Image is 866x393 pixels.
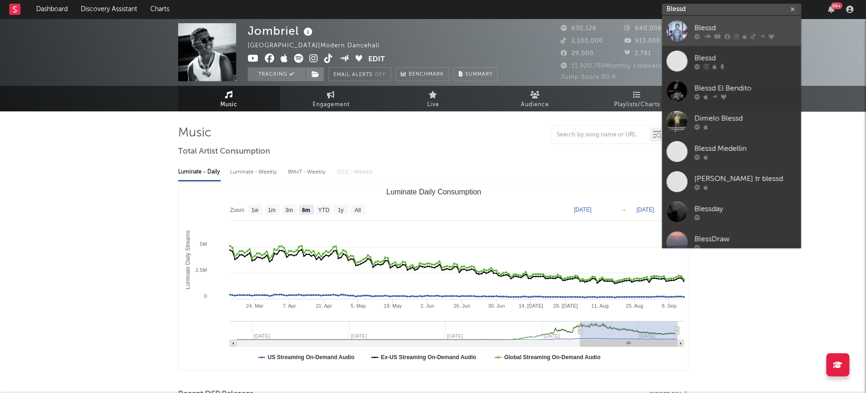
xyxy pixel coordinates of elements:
[561,63,662,69] span: 11,920,759 Monthly Listeners
[248,23,315,39] div: Jombriel
[288,164,327,180] div: BMAT - Weekly
[694,22,796,33] div: Blessd
[561,51,594,57] span: 29,000
[662,136,801,167] a: Blessd Medellin
[280,86,382,111] a: Engagement
[624,38,661,44] span: 913,000
[195,267,206,273] text: 2.5M
[626,303,643,309] text: 25. Aug
[313,99,350,110] span: Engagement
[199,241,206,247] text: 5M
[694,173,796,184] div: [PERSON_NAME] tr blessd
[574,206,591,213] text: [DATE]
[488,303,504,309] text: 30. Jun
[285,207,293,213] text: 3m
[427,99,439,110] span: Live
[396,67,449,81] a: Benchmark
[694,233,796,245] div: BlessDraw
[178,86,280,111] a: Music
[220,99,237,110] span: Music
[375,72,386,77] em: Off
[454,67,498,81] button: Summary
[382,86,484,111] a: Live
[636,206,654,213] text: [DATE]
[338,207,344,213] text: 1y
[248,40,390,52] div: [GEOGRAPHIC_DATA] | Modern Dancehall
[561,26,597,32] span: 630,128
[246,303,263,309] text: 24. Mar
[380,354,476,361] text: Ex-US Streaming On-Demand Audio
[662,46,801,76] a: Blessd
[614,99,660,110] span: Playlists/Charts
[268,354,354,361] text: US Streaming On-Demand Audio
[230,207,244,213] text: Zoom
[662,16,801,46] a: Blessd
[504,354,600,361] text: Global Streaming On-Demand Audio
[553,303,577,309] text: 28. [DATE]
[350,303,366,309] text: 5. May
[248,67,306,81] button: Tracking
[694,83,796,94] div: Blessd El Bendito
[185,230,191,289] text: Luminate Daily Streams
[178,146,270,157] span: Total Artist Consumption
[230,164,279,180] div: Luminate - Weekly
[386,188,481,196] text: Luminate Daily Consumption
[694,203,796,214] div: Blessday
[662,76,801,106] a: Blessd El Bendito
[694,52,796,64] div: Blessd
[662,197,801,227] a: Blessday
[282,303,296,309] text: 7. Apr
[484,86,586,111] a: Audience
[318,207,329,213] text: YTD
[328,67,391,81] button: Email AlertsOff
[552,131,650,139] input: Search by song name or URL
[621,206,626,213] text: →
[694,113,796,124] div: Dimelo Blessd
[831,2,842,9] div: 99 +
[179,184,688,370] svg: Luminate Daily Consumption
[453,303,470,309] text: 16. Jun
[662,167,801,197] a: [PERSON_NAME] tr blessd
[354,207,360,213] text: All
[521,99,549,110] span: Audience
[624,51,651,57] span: 2,781
[251,207,258,213] text: 1w
[368,54,385,65] button: Edit
[178,164,221,180] div: Luminate - Daily
[591,303,608,309] text: 11. Aug
[409,69,444,80] span: Benchmark
[315,303,332,309] text: 21. Apr
[586,86,688,111] a: Playlists/Charts
[662,4,801,15] input: Search for artists
[302,207,310,213] text: 6m
[661,303,676,309] text: 8. Sep
[624,26,662,32] span: 640,008
[420,303,434,309] text: 2. Jun
[384,303,402,309] text: 19. May
[561,74,616,80] span: Jump Score: 80.4
[662,227,801,257] a: BlessDraw
[828,6,834,13] button: 99+
[662,106,801,136] a: Dimelo Blessd
[694,143,796,154] div: Blessd Medellin
[268,207,276,213] text: 1m
[561,38,603,44] span: 2,100,000
[465,72,493,77] span: Summary
[204,293,206,299] text: 0
[518,303,543,309] text: 14. [DATE]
